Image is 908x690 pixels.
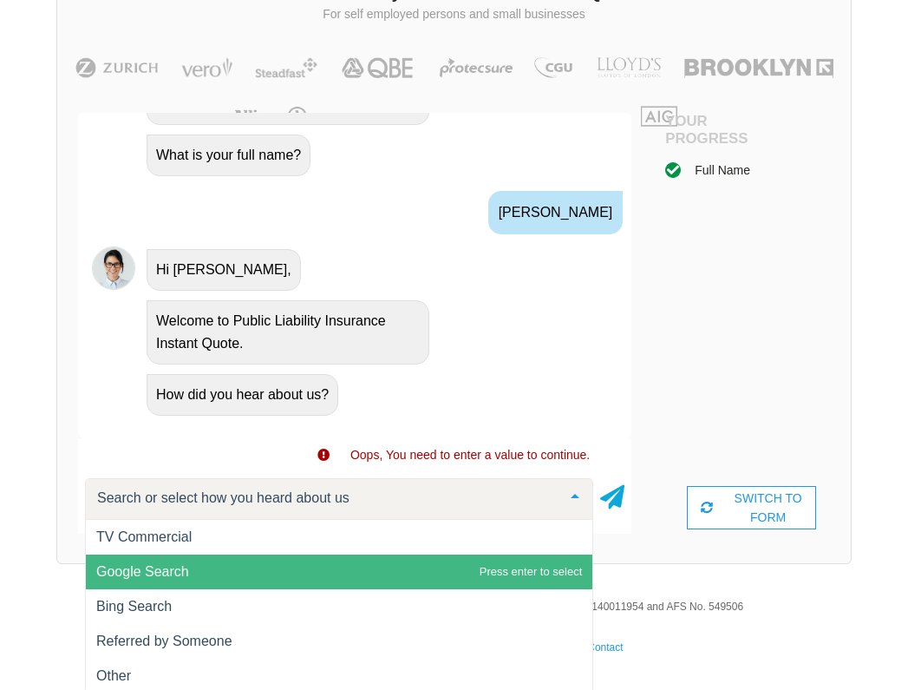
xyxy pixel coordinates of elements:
p: For self employed persons and small businesses [70,6,838,23]
a: Contact [587,641,623,654]
img: Protecsure | Public Liability Insurance [433,57,520,78]
span: Google Search [96,564,189,579]
div: Hi [PERSON_NAME], [147,249,301,291]
div: What is your full name? [147,135,310,176]
div: SWITCH TO FORM [687,486,817,529]
div: Full Name [695,161,750,180]
span: Bing Search [96,599,172,614]
div: [PERSON_NAME] [488,191,624,234]
span: Referred by Someone [96,634,232,648]
img: Vero | Public Liability Insurance [173,57,240,78]
input: Search or select how you heard about us [93,490,558,507]
img: LLOYD's | Public Liability Insurance [587,57,670,78]
div: How did you hear about us? [147,374,338,416]
img: QBE | Public Liability Insurance [331,57,425,78]
h4: Your Progress [665,113,751,148]
div: Welcome to Public Liability Insurance Instant Quote. [147,300,429,365]
img: CGU | Public Liability Insurance [527,57,579,78]
img: Brooklyn | Public Liability Insurance [677,57,839,78]
span: Other [96,668,131,683]
span: TV Commercial [96,529,192,544]
img: Chatbot | PLI [92,246,135,290]
img: Steadfast | Public Liability Insurance [248,57,324,78]
span: Oops, You need to enter a value to continue. [350,448,590,462]
img: Zurich | Public Liability Insurance [68,57,166,78]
